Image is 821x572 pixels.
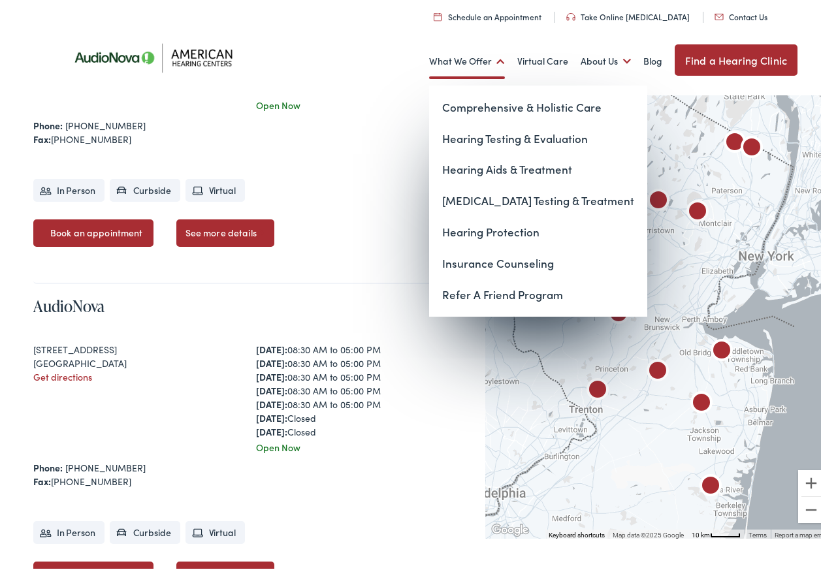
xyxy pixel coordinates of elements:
a: What We Offer [429,34,505,82]
li: Curbside [110,518,180,541]
span: 10 km [692,528,710,535]
a: Comprehensive & Holistic Care [429,89,647,120]
a: Get directions [33,367,92,380]
div: AudioNova [719,125,750,156]
img: utility icon [715,10,724,17]
a: [PHONE_NUMBER] [65,458,146,471]
a: Insurance Counseling [429,245,647,276]
strong: [DATE]: [256,340,287,353]
div: AudioNova [582,372,613,404]
div: AudioNova [686,385,717,417]
li: In Person [33,518,105,541]
a: AudioNova [33,292,105,313]
strong: Fax: [33,471,51,485]
a: Virtual Care [517,34,568,82]
a: Blog [643,34,662,82]
a: Find a Hearing Clinic [675,41,797,72]
strong: [DATE]: [256,422,287,435]
div: AudioNova [695,468,726,500]
a: Hearing Protection [429,214,647,245]
a: Schedule an Appointment [434,8,541,19]
strong: [DATE]: [256,367,287,380]
div: American Hearing Centers by AudioNova [682,194,713,225]
strong: Phone: [33,116,63,129]
span: Map data ©2025 Google [613,528,684,535]
img: utility icon [434,9,442,18]
a: Hearing Testing & Evaluation [429,120,647,151]
div: Open Now [256,95,462,109]
li: Virtual [185,176,245,199]
li: Curbside [110,176,180,199]
div: [GEOGRAPHIC_DATA] [33,353,239,367]
a: Open this area in Google Maps (opens a new window) [489,518,532,535]
button: Map Scale: 10 km per 43 pixels [688,526,745,535]
div: AudioNova [736,130,767,161]
a: Hearing Aids & Treatment [429,151,647,182]
a: [MEDICAL_DATA] Testing & Treatment [429,182,647,214]
div: [STREET_ADDRESS] [33,340,239,353]
a: Contact Us [715,8,767,19]
div: AudioNova [706,333,737,364]
strong: Fax: [33,129,51,142]
a: Take Online [MEDICAL_DATA] [566,8,690,19]
div: [PHONE_NUMBER] [33,129,461,143]
strong: [DATE]: [256,353,287,366]
div: Open Now [256,437,462,451]
a: Refer A Friend Program [429,276,647,308]
strong: [DATE]: [256,394,287,407]
a: Book an appointment [33,216,153,244]
div: 08:30 AM to 05:00 PM 08:30 AM to 05:00 PM 08:30 AM to 05:00 PM 08:30 AM to 05:00 PM 08:30 AM to 0... [256,340,462,436]
a: [PHONE_NUMBER] [65,116,146,129]
strong: [DATE]: [256,80,287,93]
div: AudioNova [603,296,634,327]
a: See more details [176,216,274,244]
img: Google [489,518,532,535]
a: About Us [581,34,631,82]
button: Keyboard shortcuts [549,528,605,537]
div: AudioNova [642,353,673,385]
img: utility icon [566,10,575,18]
div: AudioNova [643,183,674,214]
div: AudioNova [548,289,579,320]
li: Virtual [185,518,245,541]
strong: Phone: [33,458,63,471]
div: [PHONE_NUMBER] [33,471,461,485]
strong: [DATE]: [256,408,287,421]
strong: [DATE]: [256,381,287,394]
li: In Person [33,176,105,199]
a: Terms (opens in new tab) [749,528,767,535]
